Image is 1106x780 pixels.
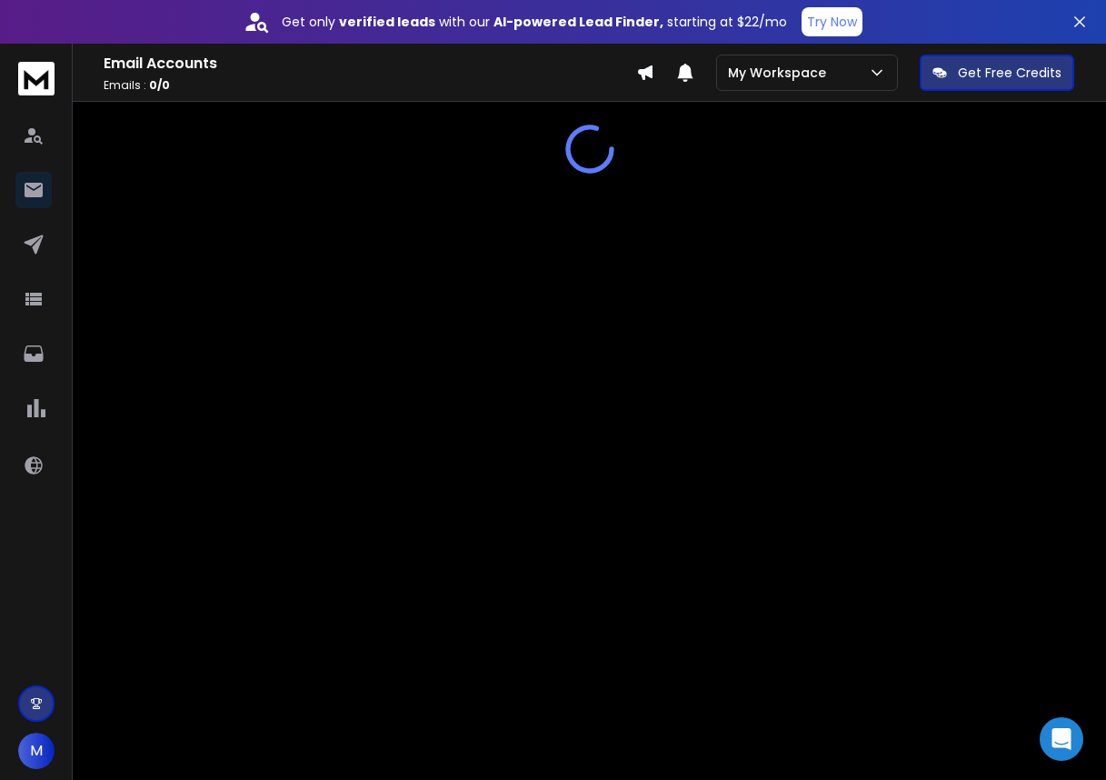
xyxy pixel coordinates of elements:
[149,77,170,93] span: 0 / 0
[807,13,857,31] p: Try Now
[18,733,55,769] button: M
[18,62,55,95] img: logo
[920,55,1074,91] button: Get Free Credits
[728,64,833,82] p: My Workspace
[802,7,862,36] button: Try Now
[104,78,636,93] p: Emails :
[1040,717,1083,761] div: Open Intercom Messenger
[958,64,1061,82] p: Get Free Credits
[282,13,787,31] p: Get only with our starting at $22/mo
[104,53,636,75] h1: Email Accounts
[339,13,435,31] strong: verified leads
[493,13,663,31] strong: AI-powered Lead Finder,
